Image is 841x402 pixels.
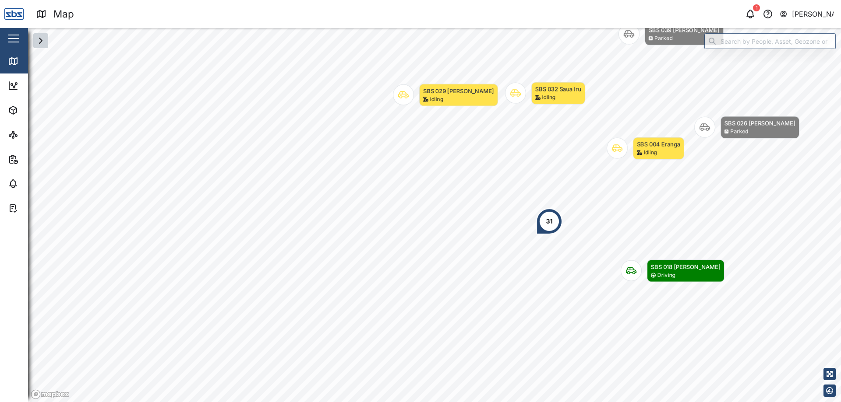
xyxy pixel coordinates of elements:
div: SBS 004 Eranga [637,140,680,149]
div: [PERSON_NAME] [792,9,834,20]
div: Map marker [621,260,724,282]
div: Idling [430,95,443,104]
div: Parked [654,35,672,43]
div: Map marker [618,23,724,45]
button: [PERSON_NAME] [779,8,834,20]
canvas: Map [28,28,841,402]
div: Map marker [536,208,562,234]
div: 1 [753,4,760,11]
div: SBS 018 [PERSON_NAME] [651,262,721,271]
div: Map marker [505,82,585,105]
div: Driving [657,271,675,280]
img: Main Logo [4,4,24,24]
div: Sites [23,130,44,140]
div: Reports [23,154,53,164]
div: Idling [542,94,555,102]
div: SBS 026 [PERSON_NAME] [724,119,795,128]
div: Assets [23,105,50,115]
div: SBS 039 [PERSON_NAME] [649,26,720,35]
div: Map marker [393,84,498,106]
div: Tasks [23,203,47,213]
input: Search by People, Asset, Geozone or Place [704,33,836,49]
div: Map [53,7,74,22]
div: Map [23,56,42,66]
div: Map marker [694,116,799,139]
div: Alarms [23,179,50,189]
div: Dashboard [23,81,62,91]
div: Idling [644,149,657,157]
div: SBS 029 [PERSON_NAME] [423,87,494,95]
div: Parked [730,128,748,136]
div: 31 [546,217,553,226]
a: Mapbox logo [31,389,69,399]
div: Map marker [607,137,684,160]
div: SBS 032 Saua Iru [535,85,581,94]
